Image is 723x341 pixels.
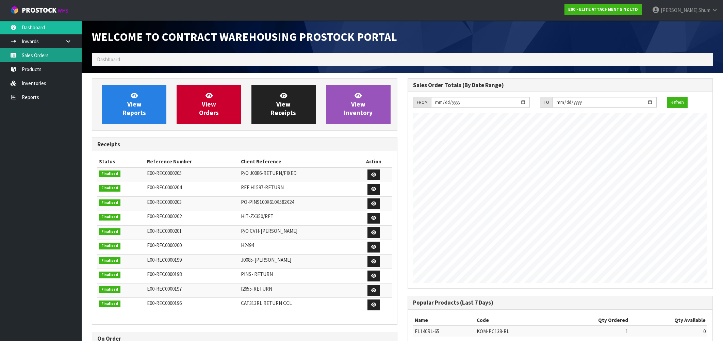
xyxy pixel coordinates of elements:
[241,228,297,234] span: P/O CVH-[PERSON_NAME]
[99,228,120,235] span: Finalised
[99,286,120,293] span: Finalised
[147,199,182,205] span: E00-REC0000203
[241,170,297,176] span: P/O J0086-RETURN/FIXED
[147,286,182,292] span: E00-REC0000197
[145,156,239,167] th: Reference Number
[667,97,688,108] button: Refresh
[97,141,392,148] h3: Receipts
[147,271,182,277] span: E00-REC0000198
[241,213,274,220] span: HIT-ZX350/RET
[475,326,555,337] td: KOM-PC138-RL
[99,214,120,221] span: Finalised
[99,272,120,278] span: Finalised
[241,242,254,248] span: H2494
[630,326,707,337] td: 0
[99,185,120,192] span: Finalised
[102,85,166,124] a: ViewReports
[241,257,291,263] span: J0085-[PERSON_NAME]
[344,92,373,117] span: View Inventory
[241,271,273,277] span: PINS- RETURN
[699,7,710,13] span: Shum
[92,30,397,44] span: Welcome to Contract Warehousing ProStock Portal
[147,170,182,176] span: E00-REC0000205
[540,97,553,108] div: TO
[10,6,19,14] img: cube-alt.png
[58,7,68,14] small: WMS
[99,170,120,177] span: Finalised
[251,85,316,124] a: ViewReceipts
[475,315,555,326] th: Code
[630,315,707,326] th: Qty Available
[177,85,241,124] a: ViewOrders
[413,97,431,108] div: FROM
[413,82,708,88] h3: Sales Order Totals (By Date Range)
[241,300,292,306] span: CAT313RL RETURN CCL
[99,301,120,307] span: Finalised
[661,7,697,13] span: [PERSON_NAME]
[99,257,120,264] span: Finalised
[568,6,638,12] strong: E00 - ELITE ATTACHMENTS NZ LTD
[413,315,475,326] th: Name
[241,286,272,292] span: I2655-RETURN
[147,228,182,234] span: E00-REC0000201
[123,92,146,117] span: View Reports
[241,199,294,205] span: PO-PINS100X610X582X24
[326,85,390,124] a: ViewInventory
[147,242,182,248] span: E00-REC0000200
[147,213,182,220] span: E00-REC0000202
[413,299,708,306] h3: Popular Products (Last 7 Days)
[22,6,56,15] span: ProStock
[356,156,392,167] th: Action
[147,257,182,263] span: E00-REC0000199
[199,92,219,117] span: View Orders
[147,184,182,191] span: E00-REC0000204
[147,300,182,306] span: E00-REC0000196
[99,243,120,249] span: Finalised
[556,315,630,326] th: Qty Ordered
[97,56,120,63] span: Dashboard
[99,199,120,206] span: Finalised
[556,326,630,337] td: 1
[241,184,284,191] span: REF H1597-RETURN
[239,156,356,167] th: Client Reference
[97,156,145,167] th: Status
[271,92,296,117] span: View Receipts
[413,326,475,337] td: EL140RL-65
